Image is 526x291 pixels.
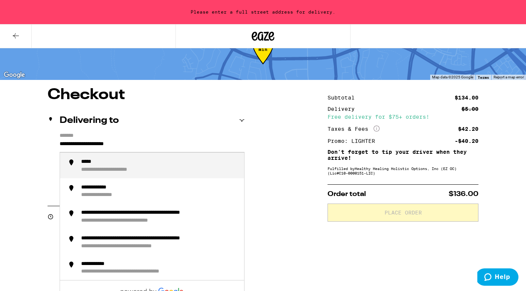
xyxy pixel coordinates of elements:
div: $5.00 [461,106,478,112]
div: 68-144 min [253,42,273,70]
div: $134.00 [455,95,478,100]
span: Order total [328,191,366,198]
iframe: Opens a widget where you can find more information [477,268,518,287]
div: Free delivery for $75+ orders! [328,114,478,119]
span: $136.00 [449,191,478,198]
a: Open this area in Google Maps (opens a new window) [2,70,27,80]
span: Place Order [385,210,422,215]
a: Report a map error [494,75,524,79]
div: $42.20 [458,126,478,132]
h2: Delivering to [60,116,119,125]
span: Map data ©2025 Google [432,75,473,79]
div: -$40.20 [455,138,478,144]
div: Taxes & Fees [328,126,380,132]
p: Don't forget to tip your driver when they arrive! [328,149,478,161]
button: Place Order [328,204,478,222]
img: Google [2,70,27,80]
div: Fulfilled by Healthy Healing Holistic Options, Inc (EZ OC) (Lic# C10-0000151-LIC ) [328,166,478,175]
h1: Checkout [48,87,245,103]
div: Promo: LIGHTER [328,138,380,144]
div: Delivery [328,106,360,112]
div: Subtotal [328,95,360,100]
a: Terms [478,75,489,80]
